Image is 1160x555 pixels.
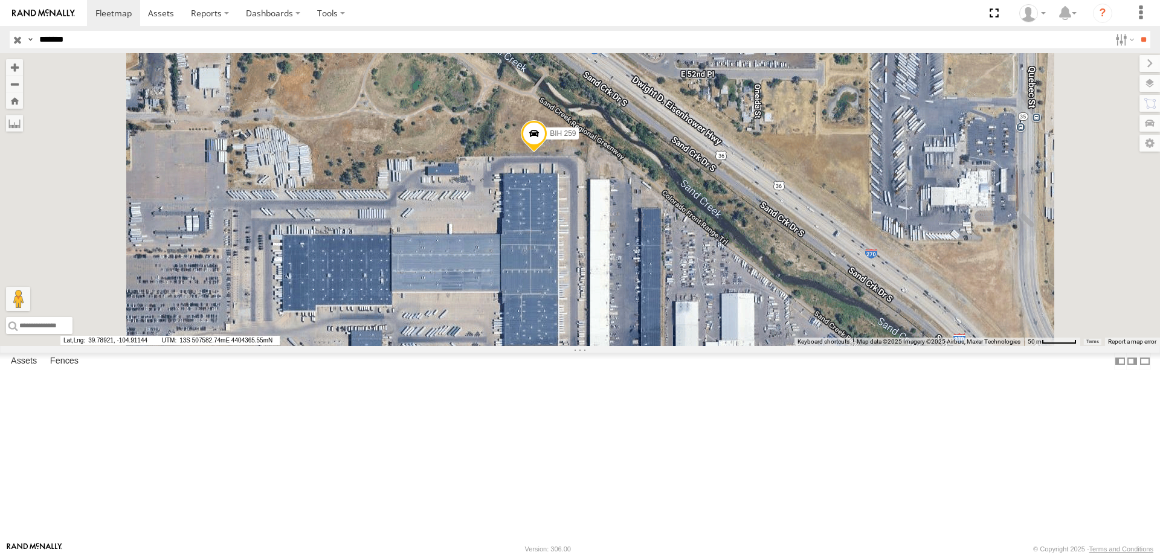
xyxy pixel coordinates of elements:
span: Map data ©2025 Imagery ©2025 Airbus, Maxar Technologies [857,338,1020,345]
label: Measure [6,115,23,132]
a: Visit our Website [7,543,62,555]
div: © Copyright 2025 - [1033,545,1153,553]
label: Dock Summary Table to the Left [1114,353,1126,370]
span: 50 m [1028,338,1042,345]
span: 13S 507582.74mE 4404365.55mN [159,336,280,345]
span: 39.78921, -104.91144 [60,336,157,345]
label: Dock Summary Table to the Right [1126,353,1138,370]
label: Search Query [25,31,35,48]
button: Zoom in [6,59,23,75]
button: Drag Pegman onto the map to open Street View [6,287,30,311]
label: Assets [5,353,43,370]
label: Hide Summary Table [1139,353,1151,370]
a: Terms and Conditions [1089,545,1153,553]
span: BIH 259 [550,129,576,138]
div: Version: 306.00 [525,545,571,553]
button: Map Scale: 50 m per 54 pixels [1024,338,1080,346]
i: ? [1093,4,1112,23]
a: Terms (opens in new tab) [1086,339,1099,344]
label: Fences [44,353,85,370]
button: Keyboard shortcuts [797,338,849,346]
label: Search Filter Options [1110,31,1136,48]
a: Report a map error [1108,338,1156,345]
button: Zoom out [6,75,23,92]
label: Map Settings [1139,135,1160,152]
button: Zoom Home [6,92,23,109]
img: rand-logo.svg [12,9,75,18]
div: Nele . [1015,4,1050,22]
